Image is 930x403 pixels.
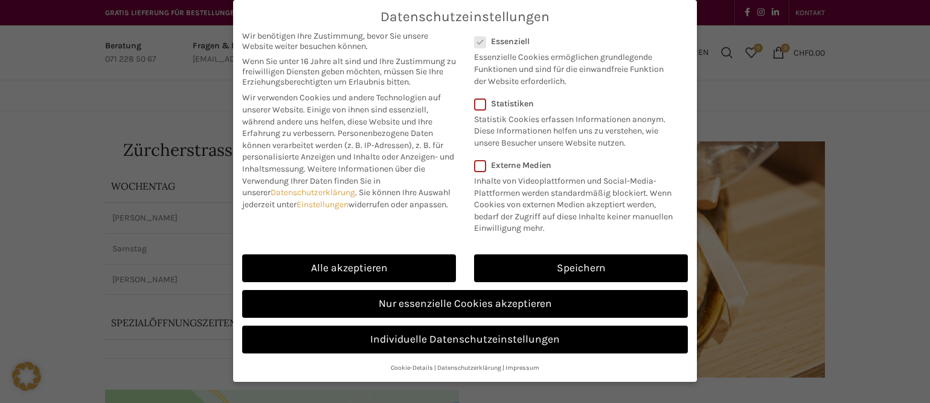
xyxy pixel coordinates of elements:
a: Alle akzeptieren [242,254,456,282]
a: Impressum [505,364,539,372]
a: Speichern [474,254,688,282]
label: Statistiken [474,98,672,109]
span: Personenbezogene Daten können verarbeitet werden (z. B. IP-Adressen), z. B. für personalisierte A... [242,128,454,174]
label: Essenziell [474,36,672,47]
a: Datenschutzerklärung [271,187,355,198]
span: Sie können Ihre Auswahl jederzeit unter widerrufen oder anpassen. [242,187,451,210]
span: Wenn Sie unter 16 Jahre alt sind und Ihre Zustimmung zu freiwilligen Diensten geben möchten, müss... [242,56,456,87]
span: Wir benötigen Ihre Zustimmung, bevor Sie unsere Website weiter besuchen können. [242,31,456,51]
a: Datenschutzerklärung [437,364,501,372]
a: Nur essenzielle Cookies akzeptieren [242,290,688,318]
a: Individuelle Datenschutzeinstellungen [242,326,688,353]
a: Cookie-Details [391,364,433,372]
span: Wir verwenden Cookies und andere Technologien auf unserer Website. Einige von ihnen sind essenzie... [242,92,441,138]
p: Essenzielle Cookies ermöglichen grundlegende Funktionen und sind für die einwandfreie Funktion de... [474,47,672,87]
a: Einstellungen [297,199,348,210]
label: Externe Medien [474,160,680,170]
p: Statistik Cookies erfassen Informationen anonym. Diese Informationen helfen uns zu verstehen, wie... [474,109,672,149]
span: Weitere Informationen über die Verwendung Ihrer Daten finden Sie in unserer . [242,164,425,198]
span: Datenschutzeinstellungen [380,9,550,25]
p: Inhalte von Videoplattformen und Social-Media-Plattformen werden standardmäßig blockiert. Wenn Co... [474,170,680,234]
